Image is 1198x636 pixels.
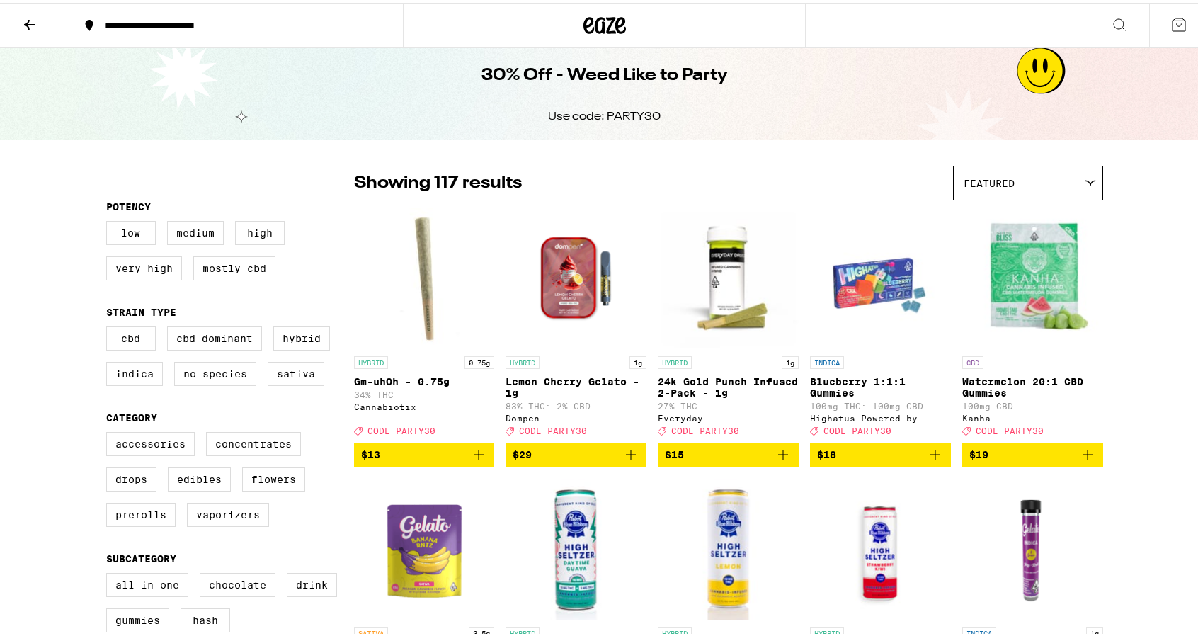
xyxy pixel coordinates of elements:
[658,205,799,440] a: Open page for 24k Gold Punch Infused 2-Pack - 1g from Everyday
[354,205,495,440] a: Open page for Gm-uhOh - 0.75g from Cannabiotix
[174,359,256,383] label: No Species
[354,475,495,617] img: Gelato - Banana Runtz - 3.5g
[106,550,176,562] legend: Subcategory
[962,205,1103,346] img: Kanha - Watermelon 20:1 CBD Gummies
[810,353,844,366] p: INDICA
[367,424,435,433] span: CODE PARTY30
[962,440,1103,464] button: Add to bag
[810,399,951,408] p: 100mg THC: 100mg CBD
[287,570,337,594] label: Drink
[810,411,951,420] div: Highatus Powered by Cannabiotix
[962,399,1103,408] p: 100mg CBD
[658,475,799,617] img: Pabst Labs - Lemon High Seltzer
[106,606,169,630] label: Gummies
[235,218,285,242] label: High
[506,411,646,420] div: Dompen
[810,440,951,464] button: Add to bag
[810,205,951,346] img: Highatus Powered by Cannabiotix - Blueberry 1:1:1 Gummies
[106,500,176,524] label: Prerolls
[519,424,587,433] span: CODE PARTY30
[167,324,262,348] label: CBD Dominant
[354,353,388,366] p: HYBRID
[268,359,324,383] label: Sativa
[106,218,156,242] label: Low
[629,353,646,366] p: 1g
[464,353,494,366] p: 0.75g
[962,411,1103,420] div: Kanha
[810,475,951,617] img: Pabst Labs - Strawberry Kiwi High Seltzer
[658,399,799,408] p: 27% THC
[962,353,983,366] p: CBD
[782,353,799,366] p: 1g
[181,606,230,630] label: Hash
[823,424,891,433] span: CODE PARTY30
[506,399,646,408] p: 83% THC: 2% CBD
[200,570,275,594] label: Chocolate
[242,465,305,489] label: Flowers
[206,429,301,453] label: Concentrates
[481,61,728,85] h1: 30% Off - Weed Like to Party
[354,169,522,193] p: Showing 117 results
[506,475,646,617] img: Pabst Labs - Daytime Guava 10:5 High Seltzer
[658,353,692,366] p: HYBRID
[354,399,495,409] div: Cannabiotix
[167,218,224,242] label: Medium
[513,446,532,458] span: $29
[187,500,269,524] label: Vaporizers
[106,409,157,421] legend: Category
[354,205,495,346] img: Cannabiotix - Gm-uhOh - 0.75g
[361,446,380,458] span: $13
[658,411,799,420] div: Everyday
[168,465,231,489] label: Edibles
[106,359,163,383] label: Indica
[106,304,176,315] legend: Strain Type
[106,198,151,210] legend: Potency
[193,254,275,278] label: Mostly CBD
[106,570,188,594] label: All-In-One
[810,373,951,396] p: Blueberry 1:1:1 Gummies
[658,440,799,464] button: Add to bag
[106,254,182,278] label: Very High
[671,424,739,433] span: CODE PARTY30
[962,205,1103,440] a: Open page for Watermelon 20:1 CBD Gummies from Kanha
[665,446,684,458] span: $15
[658,373,799,396] p: 24k Gold Punch Infused 2-Pack - 1g
[962,475,1103,617] img: Gelato - Grape Pie - 1g
[962,373,1103,396] p: Watermelon 20:1 CBD Gummies
[8,10,102,21] span: Hi. Need any help?
[106,324,156,348] label: CBD
[354,387,495,397] p: 34% THC
[506,205,646,346] img: Dompen - Lemon Cherry Gelato - 1g
[817,446,836,458] span: $18
[506,440,646,464] button: Add to bag
[354,373,495,385] p: Gm-uhOh - 0.75g
[506,205,646,440] a: Open page for Lemon Cherry Gelato - 1g from Dompen
[506,353,540,366] p: HYBRID
[106,465,156,489] label: Drops
[658,205,799,346] img: Everyday - 24k Gold Punch Infused 2-Pack - 1g
[810,205,951,440] a: Open page for Blueberry 1:1:1 Gummies from Highatus Powered by Cannabiotix
[354,440,495,464] button: Add to bag
[969,446,988,458] span: $19
[106,429,195,453] label: Accessories
[548,88,661,122] div: Use code: PARTY30
[506,373,646,396] p: Lemon Cherry Gelato - 1g
[976,424,1044,433] span: CODE PARTY30
[964,175,1015,186] span: Featured
[273,324,330,348] label: Hybrid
